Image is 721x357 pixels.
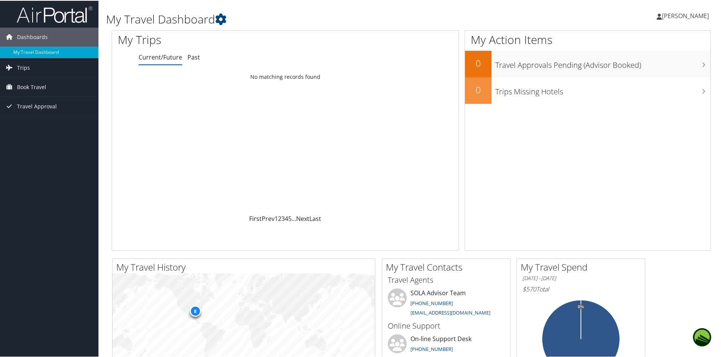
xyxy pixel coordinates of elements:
[275,214,278,222] a: 1
[139,52,182,61] a: Current/Future
[17,58,30,77] span: Trips
[384,288,508,319] li: SOLA Advisor Team
[465,83,492,96] h2: 0
[495,55,710,70] h3: Travel Approvals Pending (Advisor Booked)
[296,214,309,222] a: Next
[17,5,92,23] img: airportal-logo.png
[662,11,709,19] span: [PERSON_NAME]
[388,274,504,285] h3: Travel Agents
[189,305,201,316] div: 8
[465,56,492,69] h2: 0
[410,299,453,306] a: [PHONE_NUMBER]
[106,11,513,27] h1: My Travel Dashboard
[249,214,262,222] a: First
[410,308,490,315] a: [EMAIL_ADDRESS][DOMAIN_NAME]
[112,69,459,83] td: No matching records found
[465,31,710,47] h1: My Action Items
[17,27,48,46] span: Dashboards
[578,304,584,308] tspan: 0%
[657,4,716,27] a: [PERSON_NAME]
[187,52,200,61] a: Past
[388,320,504,330] h3: Online Support
[495,82,710,96] h3: Trips Missing Hotels
[523,284,536,293] span: $570
[465,77,710,103] a: 0Trips Missing Hotels
[17,77,46,96] span: Book Travel
[17,96,57,115] span: Travel Approval
[465,50,710,77] a: 0Travel Approvals Pending (Advisor Booked)
[278,214,281,222] a: 2
[521,260,645,273] h2: My Travel Spend
[285,214,288,222] a: 4
[118,31,309,47] h1: My Trips
[116,260,375,273] h2: My Travel History
[292,214,296,222] span: …
[262,214,275,222] a: Prev
[288,214,292,222] a: 5
[523,284,639,293] h6: Total
[386,260,510,273] h2: My Travel Contacts
[309,214,321,222] a: Last
[523,274,639,281] h6: [DATE] - [DATE]
[281,214,285,222] a: 3
[410,345,453,352] a: [PHONE_NUMBER]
